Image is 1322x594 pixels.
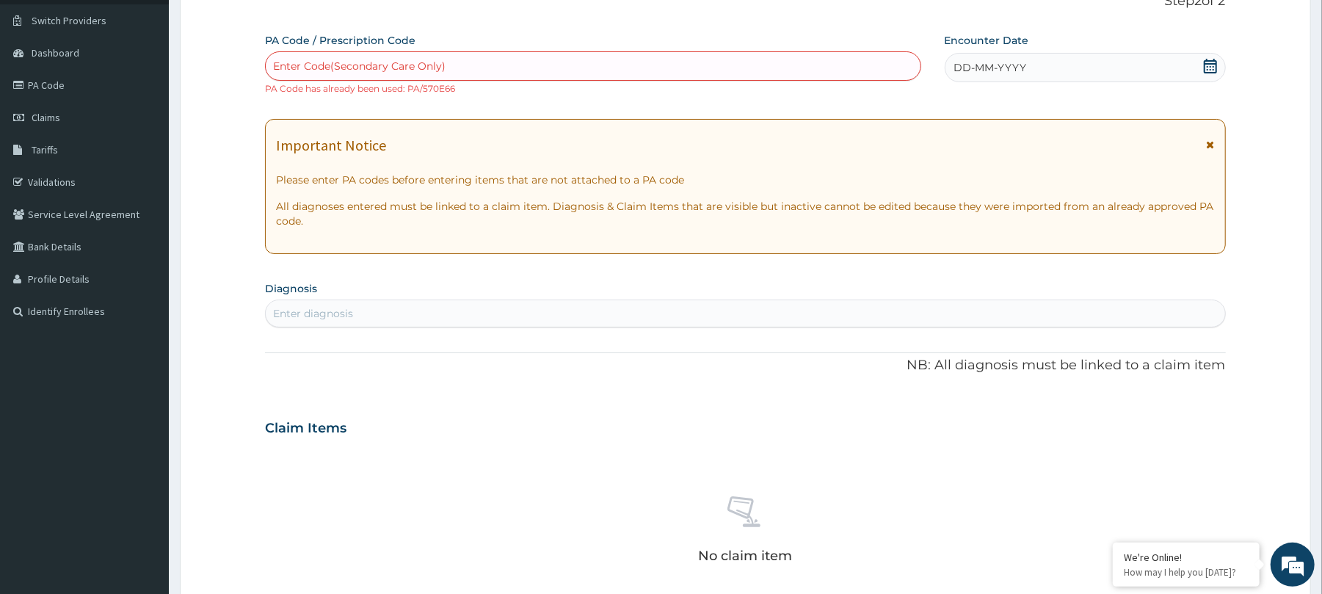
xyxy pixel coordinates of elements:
span: Tariffs [32,143,58,156]
h3: Claim Items [265,421,346,437]
small: PA Code has already been used: PA/570E66 [265,83,455,94]
div: Enter diagnosis [273,306,353,321]
p: Please enter PA codes before entering items that are not attached to a PA code [276,173,1214,187]
label: Diagnosis [265,281,317,296]
p: No claim item [698,548,792,563]
div: Minimize live chat window [241,7,276,43]
p: NB: All diagnosis must be linked to a claim item [265,356,1225,375]
div: Chat with us now [76,82,247,101]
span: Switch Providers [32,14,106,27]
span: We're online! [85,185,203,333]
label: Encounter Date [945,33,1029,48]
p: All diagnoses entered must be linked to a claim item. Diagnosis & Claim Items that are visible bu... [276,199,1214,228]
label: PA Code / Prescription Code [265,33,415,48]
img: d_794563401_company_1708531726252_794563401 [27,73,59,110]
span: DD-MM-YYYY [954,60,1027,75]
textarea: Type your message and hit 'Enter' [7,401,280,452]
p: How may I help you today? [1124,566,1249,579]
span: Claims [32,111,60,124]
h1: Important Notice [276,137,386,153]
span: Dashboard [32,46,79,59]
div: Enter Code(Secondary Care Only) [273,59,446,73]
div: We're Online! [1124,551,1249,564]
